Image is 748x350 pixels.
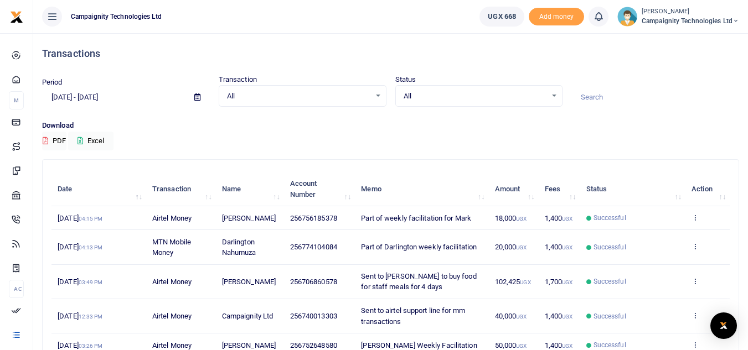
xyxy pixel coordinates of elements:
th: Memo: activate to sort column ascending [355,172,488,206]
th: Action: activate to sort column ascending [685,172,730,206]
li: Wallet ballance [475,7,529,27]
th: Account Number: activate to sort column ascending [284,172,355,206]
p: Download [42,120,739,132]
span: Airtel Money [152,312,192,320]
button: PDF [42,132,66,150]
label: Period [42,77,63,88]
span: 1,700 [545,278,573,286]
span: 256774104084 [290,243,337,251]
th: Fees: activate to sort column ascending [538,172,580,206]
span: [PERSON_NAME] [222,214,276,222]
small: [PERSON_NAME] [642,7,739,17]
small: UGX [516,314,527,320]
span: Successful [594,340,626,350]
span: [DATE] [58,243,102,251]
span: 20,000 [495,243,527,251]
span: 1,400 [545,341,573,349]
span: 50,000 [495,341,527,349]
span: Successful [594,276,626,286]
small: UGX [562,244,572,250]
span: Sent to airtel support line for mm transactions [361,306,465,326]
span: Successful [594,213,626,223]
span: All [404,91,547,102]
button: Excel [68,132,114,150]
h4: Transactions [42,48,739,60]
small: 03:26 PM [79,343,103,349]
span: MTN Mobile Money [152,238,191,257]
label: Status [395,74,416,85]
span: Campaignity Technologies Ltd [642,16,739,26]
small: 04:15 PM [79,216,103,222]
input: Search [571,88,739,107]
span: 256740013303 [290,312,337,320]
small: UGX [562,279,572,285]
span: 102,425 [495,278,531,286]
small: UGX [562,314,572,320]
a: UGX 668 [479,7,524,27]
span: [DATE] [58,341,102,349]
a: Add money [529,12,584,20]
span: [DATE] [58,214,102,222]
span: All [227,91,370,102]
span: Airtel Money [152,341,192,349]
span: Campaignity Technologies Ltd [66,12,166,22]
span: 18,000 [495,214,527,222]
label: Transaction [219,74,257,85]
div: Open Intercom Messenger [710,312,737,339]
span: Part of Darlington weekly facilitation [361,243,477,251]
li: Ac [9,280,24,298]
span: [DATE] [58,312,102,320]
th: Amount: activate to sort column ascending [488,172,538,206]
a: profile-user [PERSON_NAME] Campaignity Technologies Ltd [617,7,739,27]
small: 12:33 PM [79,314,103,320]
small: UGX [562,343,572,349]
small: UGX [516,244,527,250]
span: 40,000 [495,312,527,320]
span: 1,400 [545,214,573,222]
li: Toup your wallet [529,8,584,26]
th: Name: activate to sort column ascending [216,172,284,206]
th: Transaction: activate to sort column ascending [146,172,216,206]
th: Date: activate to sort column descending [51,172,146,206]
span: Add money [529,8,584,26]
img: logo-small [10,11,23,24]
span: Sent to [PERSON_NAME] to buy food for staff meals for 4 days [361,272,476,291]
small: 03:49 PM [79,279,103,285]
small: UGX [520,279,530,285]
span: 1,400 [545,312,573,320]
span: [PERSON_NAME] [222,341,276,349]
span: Airtel Money [152,214,192,222]
span: [PERSON_NAME] [222,278,276,286]
span: Part of weekly facilitation for Mark [361,214,471,222]
span: Successful [594,311,626,321]
span: 256706860578 [290,278,337,286]
span: Successful [594,242,626,252]
span: 256756185378 [290,214,337,222]
span: UGX 668 [488,11,516,22]
span: Darlington Nahumuza [222,238,256,257]
small: 04:13 PM [79,244,103,250]
th: Status: activate to sort column ascending [580,172,685,206]
span: 1,400 [545,243,573,251]
small: UGX [516,343,527,349]
span: Airtel Money [152,278,192,286]
input: select period [42,88,185,107]
small: UGX [516,216,527,222]
span: Campaignity Ltd [222,312,274,320]
img: profile-user [617,7,637,27]
li: M [9,91,24,109]
small: UGX [562,216,572,222]
a: logo-small logo-large logo-large [10,12,23,20]
span: [DATE] [58,278,102,286]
